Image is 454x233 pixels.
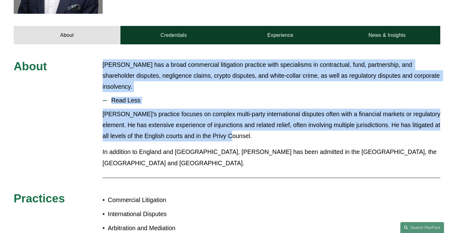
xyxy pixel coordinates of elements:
span: About [14,60,47,73]
p: International Disputes [108,209,227,220]
span: Practices [14,192,65,205]
a: Search this site [400,222,444,233]
p: [PERSON_NAME] has a broad commercial litigation practice with specialisms in contractual, fund, p... [103,59,441,92]
div: Read Less [103,109,441,173]
p: In addition to England and [GEOGRAPHIC_DATA], [PERSON_NAME] has been admitted in the [GEOGRAPHIC_... [103,146,441,168]
a: Credentials [120,26,227,44]
p: [PERSON_NAME]’s practice focuses on complex multi-party international disputes often with a finan... [103,109,441,141]
button: Read Less [103,92,441,109]
p: Commercial Litigation [108,195,227,206]
a: Experience [227,26,334,44]
span: Read Less [107,97,441,104]
a: About [14,26,120,44]
a: News & Insights [334,26,440,44]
